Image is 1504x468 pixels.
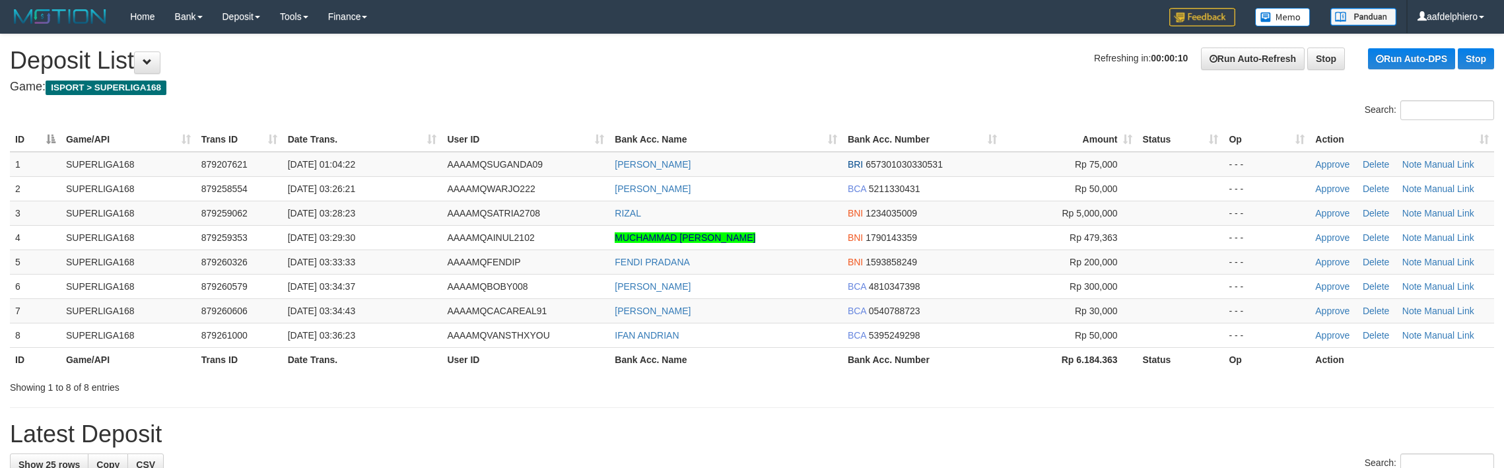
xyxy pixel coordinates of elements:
[61,274,196,298] td: SUPERLIGA168
[10,127,61,152] th: ID: activate to sort column descending
[609,127,842,152] th: Bank Acc. Name: activate to sort column ascending
[1310,347,1494,372] th: Action
[842,347,1002,372] th: Bank Acc. Number
[609,347,842,372] th: Bank Acc. Name
[1368,48,1455,69] a: Run Auto-DPS
[447,306,547,316] span: AAAAMQCACAREAL91
[10,48,1494,74] h1: Deposit List
[1363,330,1389,341] a: Delete
[1363,208,1389,218] a: Delete
[1402,208,1422,218] a: Note
[1424,208,1474,218] a: Manual Link
[10,298,61,323] td: 7
[1424,306,1474,316] a: Manual Link
[1138,347,1224,372] th: Status
[1315,330,1350,341] a: Approve
[1070,257,1117,267] span: Rp 200,000
[10,201,61,225] td: 3
[10,225,61,250] td: 4
[1402,232,1422,243] a: Note
[1315,232,1350,243] a: Approve
[1400,100,1494,120] input: Search:
[10,152,61,177] td: 1
[1062,208,1117,218] span: Rp 5,000,000
[1315,281,1350,292] a: Approve
[1424,232,1474,243] a: Manual Link
[10,176,61,201] td: 2
[447,281,528,292] span: AAAAMQBOBY008
[848,208,863,218] span: BNI
[10,250,61,274] td: 5
[1223,201,1310,225] td: - - -
[288,257,355,267] span: [DATE] 03:33:33
[1223,323,1310,347] td: - - -
[447,159,543,170] span: AAAAMQSUGANDA09
[1223,127,1310,152] th: Op: activate to sort column ascending
[1424,184,1474,194] a: Manual Link
[1424,281,1474,292] a: Manual Link
[442,127,609,152] th: User ID: activate to sort column ascending
[869,281,920,292] span: Copy 4810347398 to clipboard
[196,347,283,372] th: Trans ID
[1363,184,1389,194] a: Delete
[10,323,61,347] td: 8
[1307,48,1345,70] a: Stop
[869,330,920,341] span: Copy 5395249298 to clipboard
[61,152,196,177] td: SUPERLIGA168
[615,208,641,218] a: RIZAL
[1255,8,1311,26] img: Button%20Memo.svg
[1315,257,1350,267] a: Approve
[1315,306,1350,316] a: Approve
[201,281,248,292] span: 879260579
[1070,232,1117,243] span: Rp 479,363
[283,127,442,152] th: Date Trans.: activate to sort column ascending
[10,274,61,298] td: 6
[447,232,534,243] span: AAAAMQAINUL2102
[1201,48,1305,70] a: Run Auto-Refresh
[61,176,196,201] td: SUPERLIGA168
[848,159,863,170] span: BRI
[1138,127,1224,152] th: Status: activate to sort column ascending
[1365,100,1494,120] label: Search:
[61,250,196,274] td: SUPERLIGA168
[1402,281,1422,292] a: Note
[10,421,1494,448] h1: Latest Deposit
[1315,184,1350,194] a: Approve
[1075,330,1118,341] span: Rp 50,000
[1223,225,1310,250] td: - - -
[615,257,690,267] a: FENDI PRADANA
[869,306,920,316] span: Copy 0540788723 to clipboard
[46,81,166,95] span: ISPORT > SUPERLIGA168
[1002,127,1138,152] th: Amount: activate to sort column ascending
[201,330,248,341] span: 879261000
[1363,159,1389,170] a: Delete
[1424,330,1474,341] a: Manual Link
[1458,48,1494,69] a: Stop
[848,281,866,292] span: BCA
[1223,298,1310,323] td: - - -
[1363,281,1389,292] a: Delete
[61,201,196,225] td: SUPERLIGA168
[288,232,355,243] span: [DATE] 03:29:30
[615,184,691,194] a: [PERSON_NAME]
[866,232,917,243] span: Copy 1790143359 to clipboard
[615,159,691,170] a: [PERSON_NAME]
[1424,257,1474,267] a: Manual Link
[201,159,248,170] span: 879207621
[866,257,917,267] span: Copy 1593858249 to clipboard
[615,330,679,341] a: IFAN ANDRIAN
[615,306,691,316] a: [PERSON_NAME]
[1402,306,1422,316] a: Note
[447,257,520,267] span: AAAAMQFENDIP
[10,7,110,26] img: MOTION_logo.png
[201,208,248,218] span: 879259062
[201,306,248,316] span: 879260606
[869,184,920,194] span: Copy 5211330431 to clipboard
[1223,274,1310,298] td: - - -
[1169,8,1235,26] img: Feedback.jpg
[447,184,535,194] span: AAAAMQWARJO222
[1075,159,1118,170] span: Rp 75,000
[842,127,1002,152] th: Bank Acc. Number: activate to sort column ascending
[848,184,866,194] span: BCA
[1075,184,1118,194] span: Rp 50,000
